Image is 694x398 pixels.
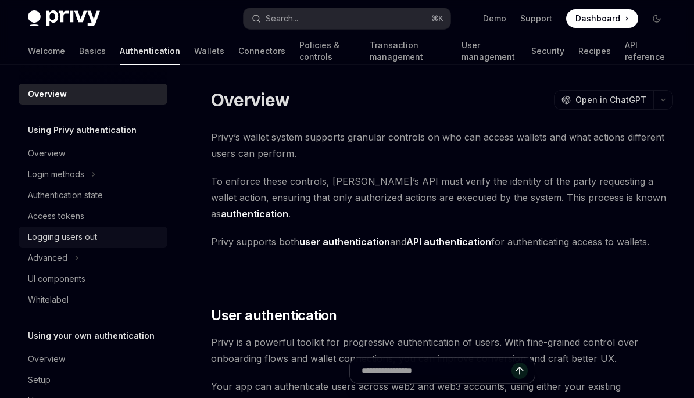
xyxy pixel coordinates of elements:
[221,208,288,220] strong: authentication
[211,234,673,250] span: Privy supports both and for authenticating access to wallets.
[28,352,65,366] div: Overview
[511,363,528,379] button: Send message
[625,37,666,65] a: API reference
[28,188,103,202] div: Authentication state
[28,87,67,101] div: Overview
[238,37,285,65] a: Connectors
[266,12,298,26] div: Search...
[431,14,443,23] span: ⌘ K
[578,37,611,65] a: Recipes
[79,37,106,65] a: Basics
[28,10,100,27] img: dark logo
[19,349,167,370] a: Overview
[19,143,167,164] a: Overview
[211,129,673,162] span: Privy’s wallet system supports granular controls on who can access wallets and what actions diffe...
[575,94,646,106] span: Open in ChatGPT
[531,37,564,65] a: Security
[244,8,450,29] button: Search...⌘K
[28,373,51,387] div: Setup
[19,289,167,310] a: Whitelabel
[211,306,337,325] span: User authentication
[120,37,180,65] a: Authentication
[19,227,167,248] a: Logging users out
[28,230,97,244] div: Logging users out
[194,37,224,65] a: Wallets
[19,185,167,206] a: Authentication state
[406,236,491,248] strong: API authentication
[648,9,666,28] button: Toggle dark mode
[28,167,84,181] div: Login methods
[462,37,517,65] a: User management
[520,13,552,24] a: Support
[370,37,448,65] a: Transaction management
[211,334,673,367] span: Privy is a powerful toolkit for progressive authentication of users. With fine-grained control ov...
[28,329,155,343] h5: Using your own authentication
[19,84,167,105] a: Overview
[28,209,84,223] div: Access tokens
[483,13,506,24] a: Demo
[299,37,356,65] a: Policies & controls
[28,146,65,160] div: Overview
[28,37,65,65] a: Welcome
[19,206,167,227] a: Access tokens
[299,236,390,248] strong: user authentication
[211,89,289,110] h1: Overview
[211,173,673,222] span: To enforce these controls, [PERSON_NAME]’s API must verify the identity of the party requesting a...
[28,272,85,286] div: UI components
[19,370,167,390] a: Setup
[28,293,69,307] div: Whitelabel
[28,251,67,265] div: Advanced
[554,90,653,110] button: Open in ChatGPT
[19,268,167,289] a: UI components
[575,13,620,24] span: Dashboard
[566,9,638,28] a: Dashboard
[28,123,137,137] h5: Using Privy authentication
